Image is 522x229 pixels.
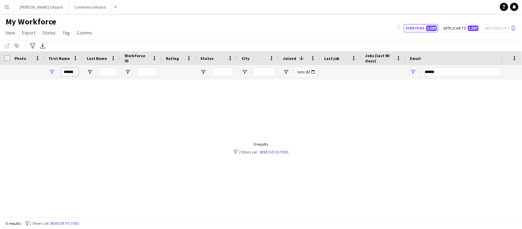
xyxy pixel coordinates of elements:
[29,221,49,226] span: 2 filters set
[234,142,289,147] div: 0 results
[40,28,58,37] a: Status
[39,42,47,50] app-action-btn: Export XLSX
[242,56,249,61] span: City
[63,30,70,36] span: Tag
[49,69,55,75] button: Open Filter Menu
[166,56,179,61] span: Rating
[242,69,248,75] button: Open Filter Menu
[254,68,275,76] input: City Filter Input
[125,53,149,63] span: Workforce ID
[441,24,480,32] button: Applicants1,087
[260,149,289,155] a: Remove filters
[49,220,80,227] button: Remove filters
[468,25,479,31] span: 1,087
[22,30,35,36] span: Export
[125,69,131,75] button: Open Filter Menu
[200,69,206,75] button: Open Filter Menu
[426,25,437,31] span: 2,089
[410,56,421,61] span: Email
[6,30,15,36] span: View
[60,28,73,37] a: Tag
[234,149,289,155] div: 2 filters set
[213,68,233,76] input: Status Filter Input
[49,56,70,61] span: First Name
[77,30,92,36] span: Comms
[19,28,38,37] a: Export
[42,30,56,36] span: Status
[4,55,10,61] input: Column with Header Selection
[6,17,56,27] span: My Workforce
[283,56,296,61] span: Joined
[410,69,416,75] button: Open Filter Menu
[404,24,438,32] button: Everyone2,089
[200,56,214,61] span: Status
[74,28,95,37] a: Comms
[14,56,26,61] span: Photo
[365,53,394,63] span: Jobs (last 90 days)
[29,42,37,50] app-action-btn: Advanced filters
[3,28,18,37] a: View
[324,56,340,61] span: Last job
[283,69,289,75] button: Open Filter Menu
[99,68,116,76] input: Last Name Filter Input
[295,68,316,76] input: Joined Filter Input
[14,0,69,14] button: [PERSON_NAME]'s Board
[87,56,107,61] span: Last Name
[87,69,93,75] button: Open Filter Menu
[69,0,111,14] button: Conference Board
[61,68,78,76] input: First Name Filter Input
[137,68,158,76] input: Workforce ID Filter Input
